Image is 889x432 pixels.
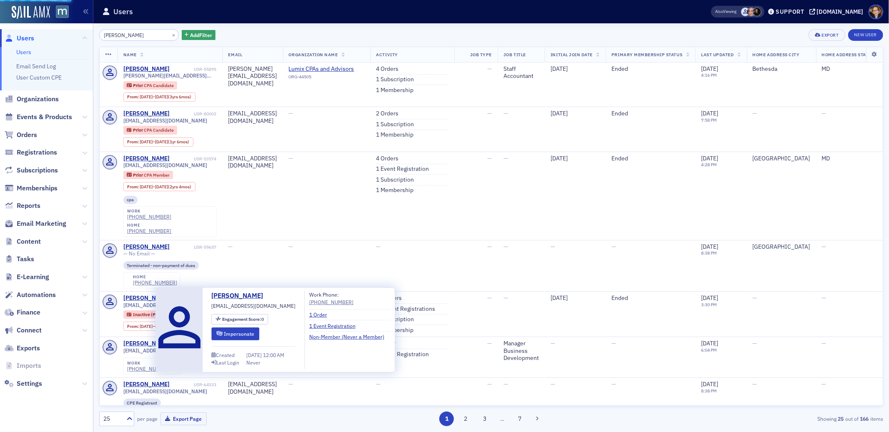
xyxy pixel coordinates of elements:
[17,290,56,300] span: Automations
[155,184,168,190] span: [DATE]
[701,250,717,256] time: 8:38 PM
[753,294,757,302] span: —
[611,243,616,250] span: —
[17,361,41,370] span: Imports
[222,316,262,322] span: Engagement Score :
[611,295,689,302] div: Ended
[17,272,49,282] span: E-Learning
[133,280,177,286] a: [PHONE_NUMBER]
[5,112,72,122] a: Events & Products
[611,155,689,162] div: Ended
[171,67,217,72] div: USR-55895
[123,110,170,117] div: [PERSON_NAME]
[133,82,144,88] span: Prior
[5,201,40,210] a: Reports
[123,243,170,251] a: [PERSON_NAME]
[701,65,718,72] span: [DATE]
[127,223,171,228] div: home
[701,52,734,57] span: Last Updated
[822,380,826,388] span: —
[160,412,207,425] button: Export Page
[701,294,718,302] span: [DATE]
[170,31,178,38] button: ×
[123,347,208,354] span: [EMAIL_ADDRESS][DOMAIN_NAME]
[376,76,414,83] a: 1 Subscription
[16,48,31,56] a: Users
[5,148,57,157] a: Registrations
[127,228,171,234] a: [PHONE_NUMBER]
[99,29,179,41] input: Search…
[123,72,217,79] span: [PERSON_NAME][EMAIL_ADDRESS][DOMAIN_NAME]
[228,110,277,125] div: [EMAIL_ADDRESS][DOMAIN_NAME]
[216,353,235,357] div: Created
[140,184,191,190] div: – (2yrs 4mos)
[503,340,539,362] div: Manager Business Development
[123,295,170,302] div: [PERSON_NAME]
[753,7,761,16] span: Lauren McDonough
[123,155,170,162] a: [PERSON_NAME]
[817,8,864,15] div: [DOMAIN_NAME]
[551,340,555,347] span: —
[5,184,58,193] a: Memberships
[171,111,217,117] div: USR-80003
[376,65,399,73] a: 4 Orders
[822,243,826,250] span: —
[376,187,414,194] a: 1 Membership
[12,6,50,19] img: SailAMX
[123,250,155,257] span: — No Email —
[611,380,616,388] span: —
[140,139,153,145] span: [DATE]
[376,305,436,313] a: 19 Event Registrations
[611,52,682,57] span: Primary Membership Status
[289,380,293,388] span: —
[5,34,34,43] a: Users
[56,5,69,18] img: SailAMX
[103,415,122,423] div: 25
[376,176,414,184] a: 1 Subscription
[701,162,717,167] time: 4:28 PM
[289,74,365,82] div: ORG-44505
[127,312,198,317] a: Inactive (Past Due) CPA Member
[5,272,49,282] a: E-Learning
[289,65,365,73] a: Lumix CPAs and Advisors
[809,9,866,15] button: [DOMAIN_NAME]
[753,52,800,57] span: Home Address City
[289,155,293,162] span: —
[123,388,208,395] span: [EMAIL_ADDRESS][DOMAIN_NAME]
[822,294,826,302] span: —
[16,74,62,81] a: User Custom CPE
[17,308,40,317] span: Finance
[127,82,173,88] a: Prior CPA Candidate
[551,380,555,388] span: —
[127,214,171,220] a: [PHONE_NUMBER]
[123,92,195,102] div: From: 2016-06-24 00:00:00
[246,352,263,358] span: [DATE]
[171,156,217,162] div: USR-53574
[17,112,72,122] span: Events & Products
[512,412,527,426] button: 7
[5,255,34,264] a: Tasks
[289,52,338,57] span: Organization Name
[127,172,169,177] a: Prior CPA Member
[701,388,717,394] time: 8:38 PM
[701,243,718,250] span: [DATE]
[503,380,508,388] span: —
[127,366,171,372] a: [PHONE_NUMBER]
[5,95,59,104] a: Organizations
[487,110,492,117] span: —
[503,155,508,162] span: —
[123,302,208,308] span: [EMAIL_ADDRESS][DOMAIN_NAME]
[309,298,353,306] a: [PHONE_NUMBER]
[503,65,539,80] div: Staff Accountant
[376,351,429,358] a: 1 Event Registration
[123,65,170,73] div: [PERSON_NAME]
[123,399,161,407] div: CPE Registrant
[155,323,168,329] span: [DATE]
[123,126,178,134] div: Prior: Prior: CPA Candidate
[123,52,137,57] span: Name
[458,412,473,426] button: 2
